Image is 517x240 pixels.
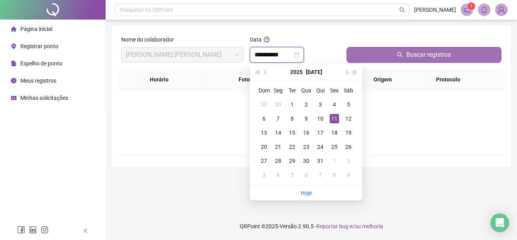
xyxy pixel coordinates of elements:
span: Espelho de ponto [20,60,62,67]
button: prev-year [262,64,270,80]
td: 2025-07-30 [299,154,313,168]
div: 3 [316,100,325,109]
div: 24 [316,142,325,152]
div: 16 [302,128,311,137]
td: 2025-07-11 [327,112,341,126]
span: LUIZ ARTHUR TAVARES DE BARROS [126,47,239,62]
td: 2025-06-30 [271,97,285,112]
td: 2025-07-14 [271,126,285,140]
th: Ter [285,83,299,97]
span: home [11,26,16,32]
img: 86257 [495,4,507,16]
td: 2025-07-24 [313,140,327,154]
div: 6 [302,170,311,180]
button: next-year [342,64,350,80]
div: 4 [273,170,283,180]
span: clock-circle [11,78,16,83]
span: Registrar ponto [20,43,58,49]
span: instagram [41,226,48,234]
div: 13 [259,128,269,137]
th: Foto [232,69,281,90]
th: Origem [367,69,430,90]
div: 14 [273,128,283,137]
span: Página inicial [20,26,52,32]
td: 2025-07-16 [299,126,313,140]
span: Buscar registros [406,50,451,60]
span: question-circle [264,37,269,42]
td: 2025-07-12 [341,112,355,126]
div: 2 [344,156,353,166]
td: 2025-07-20 [257,140,271,154]
span: Reportar bug e/ou melhoria [316,223,383,229]
div: 30 [302,156,311,166]
footer: QRPoint © 2025 - 2.90.5 - [106,213,517,240]
span: Meus registros [20,78,56,84]
div: 27 [259,156,269,166]
span: Versão [280,223,297,229]
button: month panel [306,64,322,80]
div: 9 [302,114,311,123]
td: 2025-07-29 [285,154,299,168]
span: Minhas solicitações [20,95,68,101]
div: 26 [344,142,353,152]
td: 2025-07-04 [327,97,341,112]
div: 21 [273,142,283,152]
th: Sex [327,83,341,97]
td: 2025-07-31 [313,154,327,168]
span: Data [250,36,262,43]
th: Seg [271,83,285,97]
div: 6 [259,114,269,123]
td: 2025-07-10 [313,112,327,126]
div: 31 [316,156,325,166]
td: 2025-08-01 [327,154,341,168]
td: 2025-07-03 [313,97,327,112]
div: 8 [330,170,339,180]
td: 2025-07-05 [341,97,355,112]
div: 23 [302,142,311,152]
td: 2025-07-23 [299,140,313,154]
div: 15 [287,128,297,137]
span: environment [11,43,16,49]
button: super-next-year [351,64,359,80]
td: 2025-08-02 [341,154,355,168]
span: notification [463,6,470,13]
label: Nome do colaborador [121,35,179,44]
a: Hoje [301,190,312,196]
button: super-prev-year [253,64,262,80]
div: 8 [287,114,297,123]
td: 2025-07-08 [285,112,299,126]
td: 2025-07-06 [257,112,271,126]
td: 2025-07-17 [313,126,327,140]
td: 2025-07-15 [285,126,299,140]
td: 2025-08-06 [299,168,313,182]
td: 2025-08-04 [271,168,285,182]
div: 29 [259,100,269,109]
th: Horário [144,69,207,90]
div: 25 [330,142,339,152]
th: Qua [299,83,313,97]
button: year panel [290,64,303,80]
div: 10 [316,114,325,123]
td: 2025-07-13 [257,126,271,140]
div: 29 [287,156,297,166]
td: 2025-08-07 [313,168,327,182]
div: 2 [302,100,311,109]
button: Buscar registros [346,47,501,63]
span: search [399,7,405,13]
td: 2025-07-09 [299,112,313,126]
div: 20 [259,142,269,152]
div: 9 [344,170,353,180]
td: 2025-07-27 [257,154,271,168]
td: 2025-07-28 [271,154,285,168]
span: [PERSON_NAME] [414,5,456,14]
th: Protocolo [430,69,504,90]
td: 2025-08-09 [341,168,355,182]
span: schedule [11,95,16,101]
td: 2025-07-26 [341,140,355,154]
div: 12 [344,114,353,123]
sup: 1 [467,2,475,10]
td: 2025-08-05 [285,168,299,182]
td: 2025-06-29 [257,97,271,112]
td: 2025-07-18 [327,126,341,140]
div: 1 [287,100,297,109]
